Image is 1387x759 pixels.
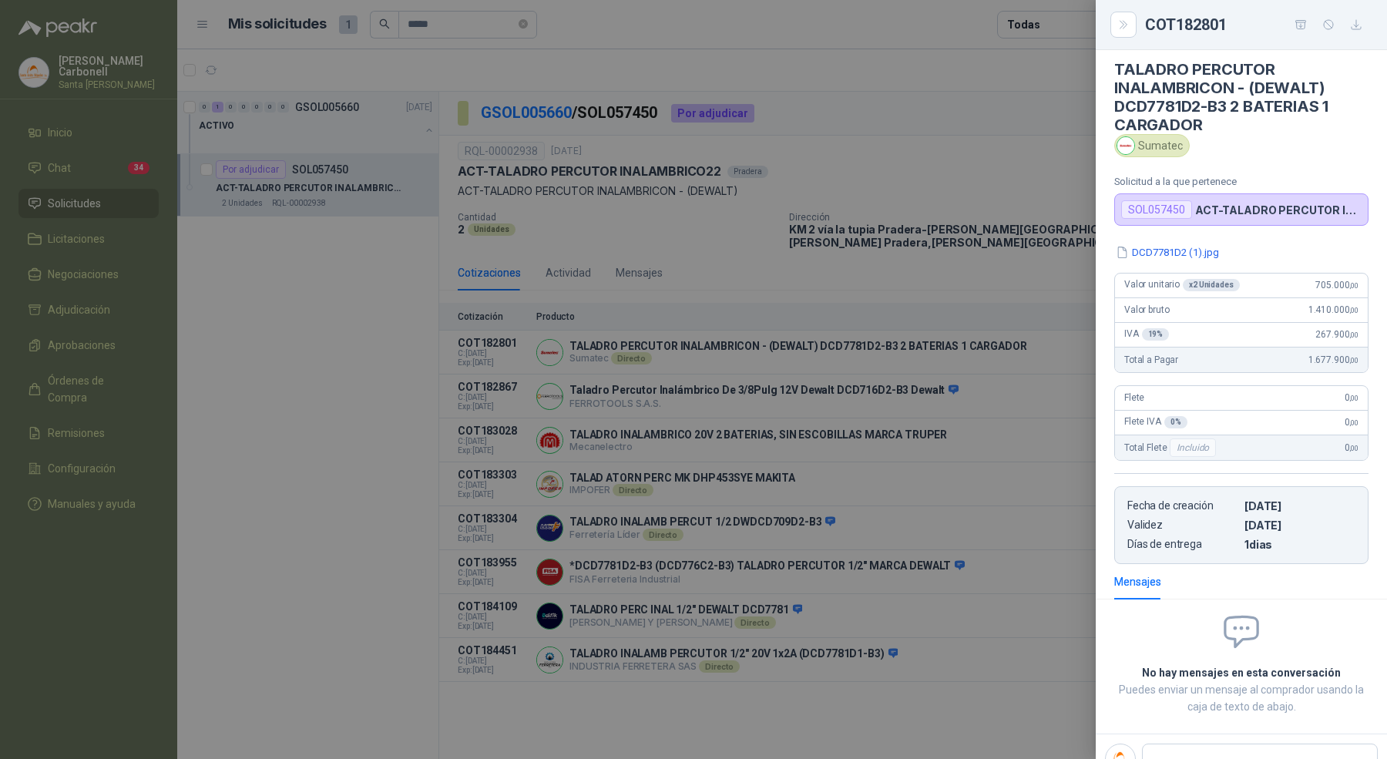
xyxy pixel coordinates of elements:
p: ACT-TALADRO PERCUTOR INALAMBRICO22 [1195,203,1362,217]
button: Close [1114,15,1133,34]
span: 0 [1345,442,1358,453]
span: 0 [1345,392,1358,403]
span: 267.900 [1315,329,1358,340]
p: [DATE] [1244,499,1355,512]
p: Días de entrega [1127,538,1238,551]
div: SOL057450 [1121,200,1192,219]
div: Incluido [1170,438,1216,457]
button: DCD7781D2 (1).jpg [1114,244,1221,260]
p: Validez [1127,519,1238,532]
span: 1.677.900 [1308,354,1358,365]
p: Puedes enviar un mensaje al comprador usando la caja de texto de abajo. [1114,681,1369,715]
span: 0 [1345,417,1358,428]
span: Valor unitario [1124,279,1240,291]
span: Total Flete [1124,438,1219,457]
span: ,00 [1349,281,1358,290]
h4: TALADRO PERCUTOR INALAMBRICON - (DEWALT) DCD7781D2-B3 2 BATERIAS 1 CARGADOR [1114,60,1369,134]
p: [DATE] [1244,519,1355,532]
img: Company Logo [1117,137,1134,154]
span: 1.410.000 [1308,304,1358,315]
span: Valor bruto [1124,304,1169,315]
div: Mensajes [1114,573,1161,590]
div: Sumatec [1114,134,1190,157]
span: ,00 [1349,444,1358,452]
h2: No hay mensajes en esta conversación [1114,664,1369,681]
span: ,00 [1349,306,1358,314]
div: x 2 Unidades [1183,279,1240,291]
span: Flete IVA [1124,416,1187,428]
span: Total a Pagar [1124,354,1178,365]
div: 19 % [1142,328,1170,341]
div: 0 % [1164,416,1187,428]
span: Flete [1124,392,1144,403]
span: IVA [1124,328,1169,341]
p: Fecha de creación [1127,499,1238,512]
span: ,00 [1349,356,1358,364]
span: ,00 [1349,394,1358,402]
span: 705.000 [1315,280,1358,291]
span: ,00 [1349,418,1358,427]
p: Solicitud a la que pertenece [1114,176,1369,187]
div: COT182801 [1145,12,1369,37]
span: ,00 [1349,331,1358,339]
p: 1 dias [1244,538,1355,551]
